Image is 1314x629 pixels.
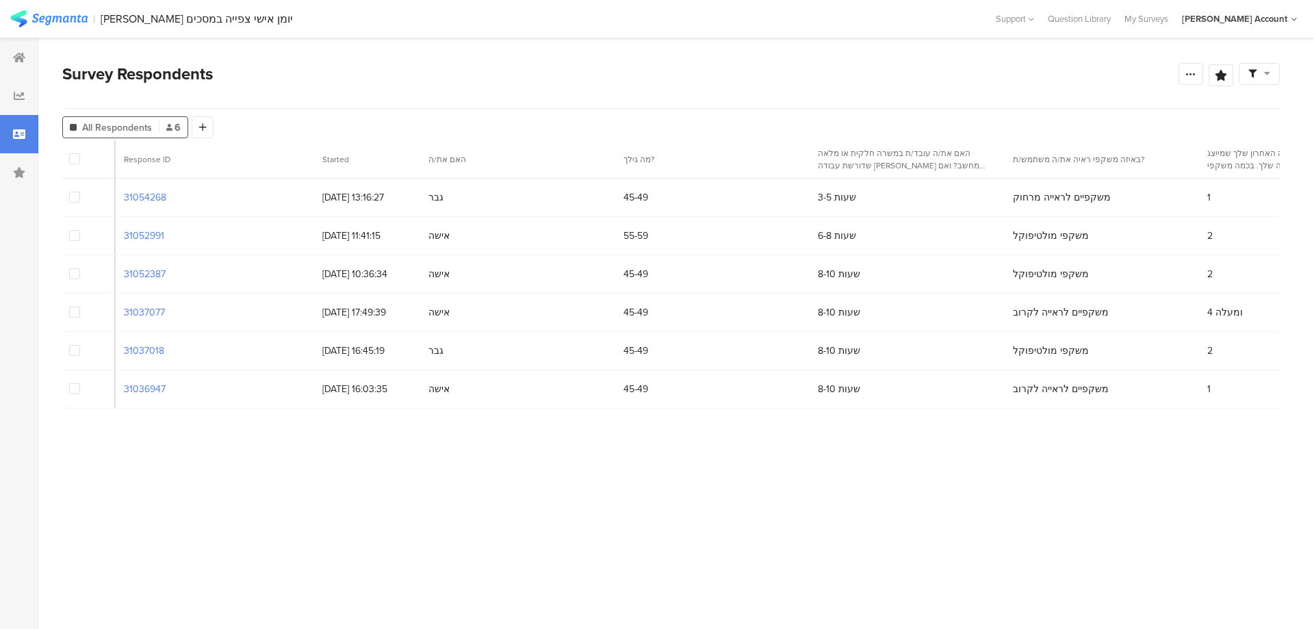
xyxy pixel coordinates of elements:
span: [DATE] 16:03:35 [322,382,415,396]
span: 55-59 [623,229,648,243]
span: גבר [428,190,443,205]
section: 31052991 [124,229,164,243]
span: 4 ומעלה [1207,305,1243,320]
span: [DATE] 11:41:15 [322,229,415,243]
span: [DATE] 13:16:27 [322,190,415,205]
span: 45-49 [623,344,648,358]
span: משקפי מולטיפוקל [1013,344,1089,358]
span: 45-49 [623,382,648,396]
span: 8-10 שעות [818,382,860,396]
span: אישה [428,229,450,243]
span: 6-8 שעות [818,229,856,243]
a: Question Library [1041,12,1118,25]
span: Survey Respondents [62,62,213,86]
span: 2 [1207,229,1213,243]
section: באיזה משקפי ראיה את/ה משתמש/ת? [1013,153,1185,166]
section: 31054268 [124,190,166,205]
section: 31037077 [124,305,165,320]
div: [PERSON_NAME] Account [1182,12,1287,25]
span: משקפי מולטיפוקל [1013,267,1089,281]
img: segmanta logo [10,10,88,27]
span: אישה [428,267,450,281]
div: | [93,11,95,27]
section: האם את/ה [428,153,600,166]
div: [PERSON_NAME] יומן אישי צפייה במסכים [101,12,293,25]
span: אישה [428,382,450,396]
span: All Respondents [82,120,152,135]
span: 8-10 שעות [818,344,860,358]
span: 8-10 שעות [818,267,860,281]
span: משקפיים לראייה מרחוק [1013,190,1111,205]
span: משקפי מולטיפוקל [1013,229,1089,243]
span: 1 [1207,382,1211,396]
span: גבר [428,344,443,358]
section: 31037018 [124,344,164,358]
span: 45-49 [623,305,648,320]
span: [DATE] 17:49:39 [322,305,415,320]
span: 1 [1207,190,1211,205]
span: אישה [428,305,450,320]
span: 6 [166,120,181,135]
section: 31036947 [124,382,166,396]
span: [DATE] 10:36:34 [322,267,415,281]
section: מה גילך? [623,153,795,166]
span: משקפיים לראייה לקרוב [1013,305,1109,320]
span: Response ID [124,153,170,166]
section: 31052387 [124,267,166,281]
span: 3-5 שעות [818,190,856,205]
span: 45-49 [623,190,648,205]
section: האם את/ה עובד/ת במשרה חלקית או מלאה שדורשת עבודה [PERSON_NAME] מחשב? ואם כן, כמה שעות ביום ממוצע ... [818,147,990,172]
span: Started [322,153,349,166]
span: 2 [1207,344,1213,358]
a: My Surveys [1118,12,1175,25]
span: 45-49 [623,267,648,281]
div: Support [996,8,1034,29]
span: משקפיים לראייה לקרוב [1013,382,1109,396]
span: 2 [1207,267,1213,281]
span: 8-10 שעות [818,305,860,320]
span: [DATE] 16:45:19 [322,344,415,358]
